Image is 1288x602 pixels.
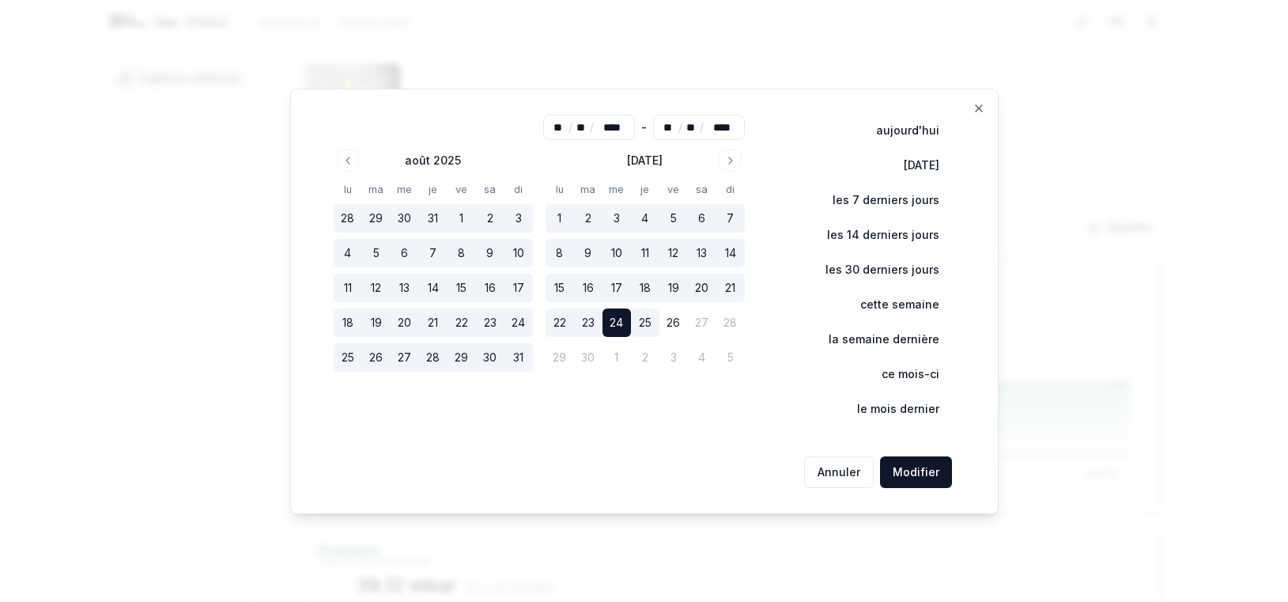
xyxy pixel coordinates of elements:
[574,274,602,302] button: 16
[334,343,362,372] button: 25
[448,309,476,337] button: 22
[391,309,419,337] button: 20
[716,239,745,267] button: 14
[419,239,448,267] button: 7
[574,309,602,337] button: 23
[476,181,504,198] th: samedi
[391,204,419,233] button: 30
[504,181,533,198] th: dimanche
[590,119,594,135] span: /
[794,219,952,251] button: les 14 derniers jours
[795,324,952,355] button: la semaine dernière
[419,309,448,337] button: 21
[602,181,631,198] th: mercredi
[716,204,745,233] button: 7
[871,150,952,181] button: [DATE]
[631,181,659,198] th: jeudi
[848,358,952,390] button: ce mois-ci
[602,204,631,233] button: 3
[827,289,952,320] button: cette semaine
[362,239,391,267] button: 5
[337,150,359,172] button: Go to previous month
[504,204,533,233] button: 3
[391,181,419,198] th: mercredi
[720,150,742,172] button: Go to next month
[574,181,602,198] th: mardi
[659,204,688,233] button: 5
[546,181,574,198] th: lundi
[546,239,574,267] button: 8
[448,181,476,198] th: vendredi
[602,239,631,267] button: 10
[574,204,602,233] button: 2
[574,239,602,267] button: 9
[504,343,533,372] button: 31
[476,204,504,233] button: 2
[476,239,504,267] button: 9
[448,274,476,302] button: 15
[688,239,716,267] button: 13
[602,309,631,337] button: 24
[799,184,952,216] button: les 7 derniers jours
[362,309,391,337] button: 19
[448,343,476,372] button: 29
[602,274,631,302] button: 17
[688,181,716,198] th: samedi
[716,274,745,302] button: 21
[419,181,448,198] th: jeudi
[880,456,952,488] button: Modifier
[476,309,504,337] button: 23
[334,239,362,267] button: 4
[391,343,419,372] button: 27
[792,254,952,286] button: les 30 derniers jours
[678,119,682,135] span: /
[659,274,688,302] button: 19
[504,239,533,267] button: 10
[804,456,874,488] button: Annuler
[700,119,704,135] span: /
[504,309,533,337] button: 24
[843,115,952,146] button: aujourd'hui
[419,274,448,302] button: 14
[716,181,745,198] th: dimanche
[546,204,574,233] button: 1
[627,153,663,168] div: [DATE]
[334,309,362,337] button: 18
[362,343,391,372] button: 26
[641,115,647,140] div: -
[546,274,574,302] button: 15
[659,309,688,337] button: 26
[405,153,461,168] div: août 2025
[419,343,448,372] button: 28
[568,119,572,135] span: /
[504,274,533,302] button: 17
[631,204,659,233] button: 4
[546,309,574,337] button: 22
[391,239,419,267] button: 6
[659,181,688,198] th: vendredi
[688,204,716,233] button: 6
[448,239,476,267] button: 8
[824,393,952,425] button: le mois dernier
[362,204,391,233] button: 29
[476,343,504,372] button: 30
[419,204,448,233] button: 31
[391,274,419,302] button: 13
[448,204,476,233] button: 1
[334,274,362,302] button: 11
[688,274,716,302] button: 20
[334,181,362,198] th: lundi
[659,239,688,267] button: 12
[631,274,659,302] button: 18
[631,309,659,337] button: 25
[362,181,391,198] th: mardi
[362,274,391,302] button: 12
[334,204,362,233] button: 28
[631,239,659,267] button: 11
[476,274,504,302] button: 16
